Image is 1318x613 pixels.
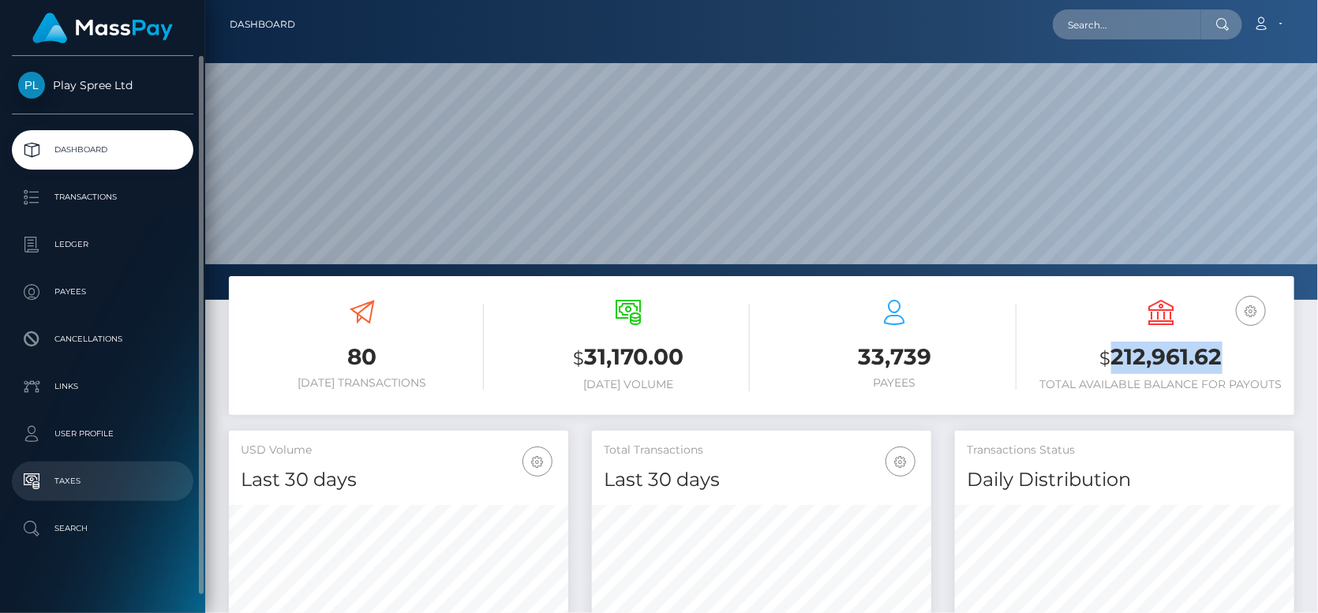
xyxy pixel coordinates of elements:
img: MassPay Logo [32,13,173,43]
a: Dashboard [12,130,193,170]
p: Payees [18,280,187,304]
p: Search [18,517,187,540]
small: $ [1100,347,1111,369]
a: Search [12,509,193,548]
h3: 31,170.00 [507,342,751,374]
a: User Profile [12,414,193,454]
p: Ledger [18,233,187,256]
h4: Last 30 days [604,466,919,494]
h5: Total Transactions [604,443,919,458]
p: Transactions [18,185,187,209]
p: Taxes [18,469,187,493]
h4: Last 30 days [241,466,556,494]
h6: [DATE] Transactions [241,376,484,390]
img: Play Spree Ltd [18,72,45,99]
h4: Daily Distribution [967,466,1282,494]
a: Ledger [12,225,193,264]
p: Dashboard [18,138,187,162]
h6: Payees [773,376,1017,390]
h6: Total Available Balance for Payouts [1040,378,1283,391]
a: Dashboard [230,8,295,41]
p: Links [18,375,187,398]
p: User Profile [18,422,187,446]
a: Cancellations [12,320,193,359]
p: Cancellations [18,327,187,351]
a: Taxes [12,462,193,501]
h3: 33,739 [773,342,1017,372]
small: $ [573,347,584,369]
span: Play Spree Ltd [12,78,193,92]
a: Links [12,367,193,406]
input: Search... [1053,9,1201,39]
a: Payees [12,272,193,312]
h5: Transactions Status [967,443,1282,458]
a: Transactions [12,178,193,217]
h3: 212,961.62 [1040,342,1283,374]
h5: USD Volume [241,443,556,458]
h6: [DATE] Volume [507,378,751,391]
h3: 80 [241,342,484,372]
